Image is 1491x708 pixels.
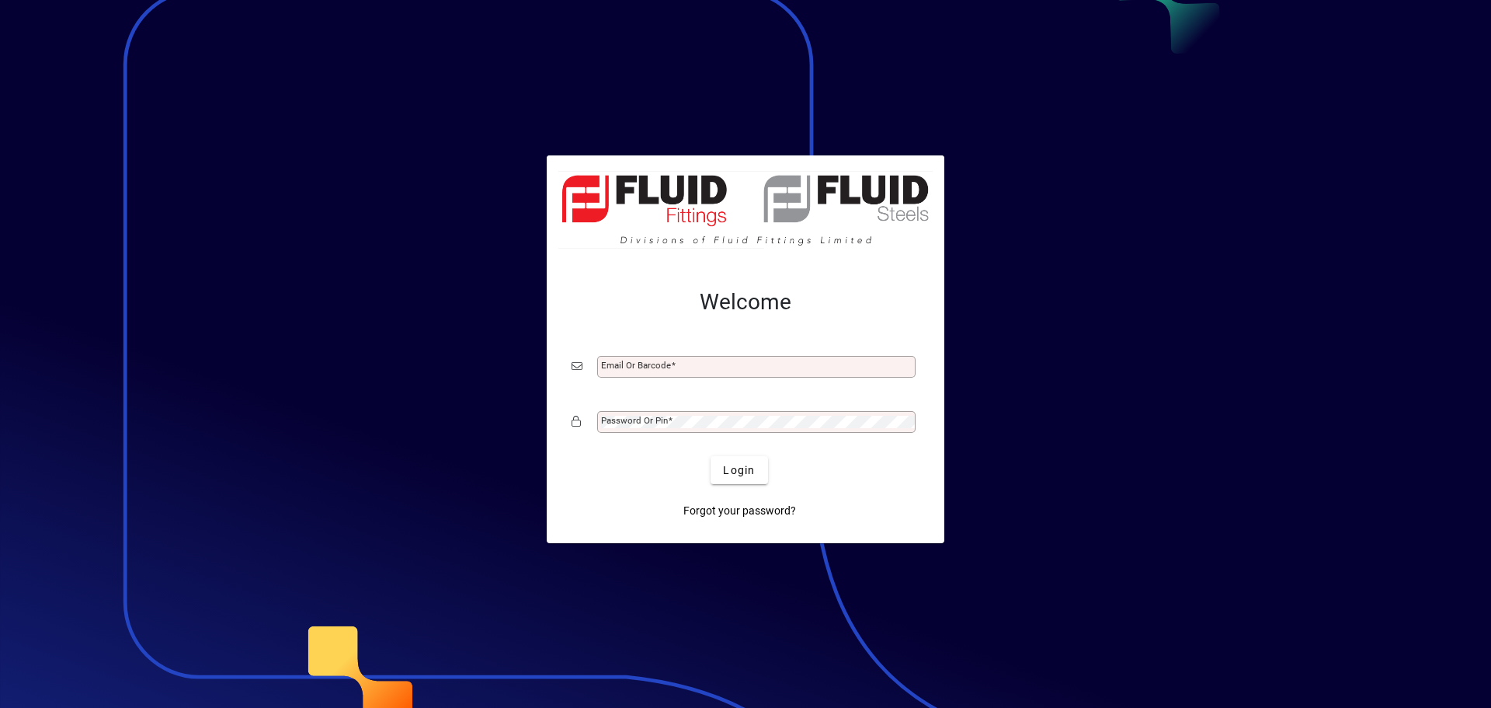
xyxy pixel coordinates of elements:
span: Login [723,462,755,479]
h2: Welcome [572,289,919,316]
button: Login [711,456,767,484]
mat-label: Password or Pin [601,415,668,426]
span: Forgot your password? [683,503,796,519]
a: Forgot your password? [677,497,802,525]
mat-label: Email or Barcode [601,360,671,371]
